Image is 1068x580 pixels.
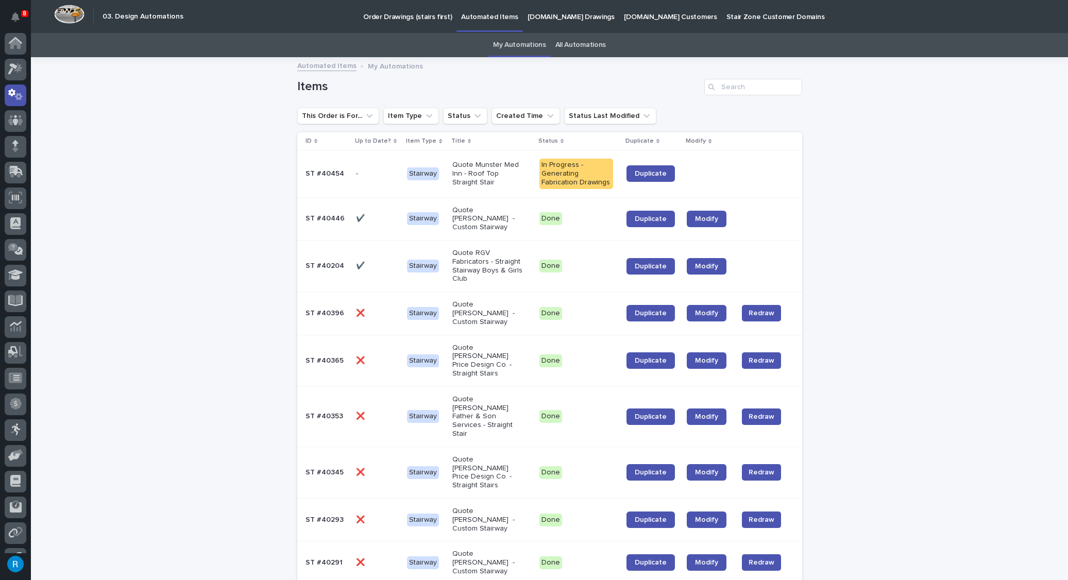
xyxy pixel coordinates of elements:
[368,60,423,71] p: My Automations
[695,357,718,364] span: Modify
[626,464,675,481] a: Duplicate
[635,170,667,177] span: Duplicate
[695,413,718,420] span: Modify
[749,412,774,422] span: Redraw
[306,514,346,524] p: ST #40293
[452,550,526,575] p: Quote [PERSON_NAME] - Custom Stairway
[451,135,465,147] p: Title
[626,258,675,275] a: Duplicate
[539,466,562,479] div: Done
[452,161,526,186] p: Quote Munster Med Inn - Roof Top Straight Stair
[297,386,802,447] tr: ST #40353ST #40353 ❌❌ StairwayQuote [PERSON_NAME] Father & Son Services - Straight StairDoneDupli...
[695,215,718,223] span: Modify
[54,5,84,24] img: Workspace Logo
[687,258,726,275] a: Modify
[306,167,346,178] p: ST #40454
[539,354,562,367] div: Done
[297,240,802,292] tr: ST #40204ST #40204 ✔️✔️ StairwayQuote RGV Fabricators - Straight Stairway Boys & Girls ClubDoneDu...
[356,354,367,365] p: ❌
[407,212,439,225] div: Stairway
[704,79,802,95] input: Search
[635,263,667,270] span: Duplicate
[695,310,718,317] span: Modify
[749,308,774,318] span: Redraw
[749,355,774,366] span: Redraw
[297,108,379,124] button: This Order is For...
[635,357,667,364] span: Duplicate
[635,559,667,566] span: Duplicate
[452,206,526,232] p: Quote [PERSON_NAME] - Custom Stairway
[625,135,654,147] p: Duplicate
[5,6,26,28] button: Notifications
[297,292,802,335] tr: ST #40396ST #40396 ❌❌ StairwayQuote [PERSON_NAME] - Custom StairwayDoneDuplicateModifyRedraw
[383,108,439,124] button: Item Type
[493,33,546,57] a: My Automations
[452,300,526,326] p: Quote [PERSON_NAME] - Custom Stairway
[687,511,726,528] a: Modify
[626,408,675,425] a: Duplicate
[687,464,726,481] a: Modify
[452,507,526,533] p: Quote [PERSON_NAME] - Custom Stairway
[742,352,781,369] button: Redraw
[297,498,802,541] tr: ST #40293ST #40293 ❌❌ StairwayQuote [PERSON_NAME] - Custom StairwayDoneDuplicateModifyRedraw
[297,59,357,71] a: Automated Items
[626,211,675,227] a: Duplicate
[5,553,26,575] button: users-avatar
[306,260,346,270] p: ST #40204
[452,249,526,283] p: Quote RGV Fabricators - Straight Stairway Boys & Girls Club
[452,344,526,378] p: Quote [PERSON_NAME] Price Design Co. - Straight Stairs
[742,554,781,571] button: Redraw
[356,260,367,270] p: ✔️
[686,135,706,147] p: Modify
[695,516,718,523] span: Modify
[749,515,774,525] span: Redraw
[626,352,675,369] a: Duplicate
[539,159,613,189] div: In Progress - Generating Fabrication Drawings
[406,135,436,147] p: Item Type
[742,511,781,528] button: Redraw
[443,108,487,124] button: Status
[306,410,345,421] p: ST #40353
[356,167,360,178] p: -
[687,554,726,571] a: Modify
[742,408,781,425] button: Redraw
[297,79,700,94] h1: Items
[742,305,781,321] button: Redraw
[297,197,802,240] tr: ST #40446ST #40446 ✔️✔️ StairwayQuote [PERSON_NAME] - Custom StairwayDoneDuplicateModify
[407,466,439,479] div: Stairway
[407,556,439,569] div: Stairway
[539,410,562,423] div: Done
[687,352,726,369] a: Modify
[306,556,345,567] p: ST #40291
[635,310,667,317] span: Duplicate
[687,211,726,227] a: Modify
[539,260,562,272] div: Done
[555,33,606,57] a: All Automations
[407,410,439,423] div: Stairway
[491,108,560,124] button: Created Time
[749,557,774,568] span: Redraw
[452,455,526,490] p: Quote [PERSON_NAME] Price Design Co. - Straight Stairs
[407,260,439,272] div: Stairway
[539,556,562,569] div: Done
[355,135,391,147] p: Up to Date?
[538,135,558,147] p: Status
[635,215,667,223] span: Duplicate
[297,335,802,386] tr: ST #40365ST #40365 ❌❌ StairwayQuote [PERSON_NAME] Price Design Co. - Straight StairsDoneDuplicate...
[407,514,439,526] div: Stairway
[635,469,667,476] span: Duplicate
[297,447,802,498] tr: ST #40345ST #40345 ❌❌ StairwayQuote [PERSON_NAME] Price Design Co. - Straight StairsDoneDuplicate...
[539,307,562,320] div: Done
[452,395,526,438] p: Quote [PERSON_NAME] Father & Son Services - Straight Stair
[306,212,347,223] p: ST #40446
[635,516,667,523] span: Duplicate
[407,354,439,367] div: Stairway
[407,167,439,180] div: Stairway
[695,559,718,566] span: Modify
[407,307,439,320] div: Stairway
[356,212,367,223] p: ✔️
[356,514,367,524] p: ❌
[356,466,367,477] p: ❌
[103,12,183,21] h2: 03. Design Automations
